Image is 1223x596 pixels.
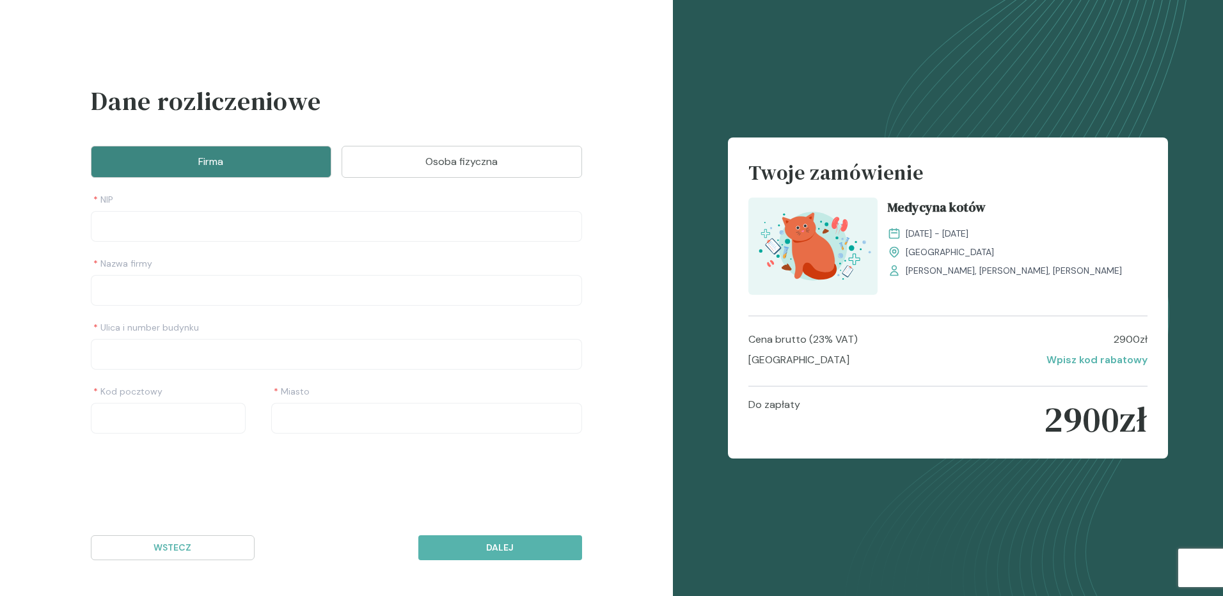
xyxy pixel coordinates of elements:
input: Miasto [271,403,581,434]
input: Kod pocztowy [91,403,246,434]
p: Wpisz kod rabatowy [1046,352,1148,368]
span: Medycyna kotów [888,198,986,222]
button: Firma [91,146,331,178]
p: Osoba fizyczna [358,154,566,169]
input: Ulica i number budynku [91,339,582,370]
p: Wstecz [102,541,244,554]
span: [PERSON_NAME], [PERSON_NAME], [PERSON_NAME] [906,264,1122,278]
a: Medycyna kotów [888,198,1148,222]
input: Nazwa firmy [91,275,582,306]
span: [GEOGRAPHIC_DATA] [906,246,994,259]
p: Do zapłaty [748,397,800,442]
h4: Twoje zamówienie [748,158,1148,198]
span: [DATE] - [DATE] [906,227,968,240]
span: Ulica i number budynku [93,321,199,334]
span: Miasto [274,385,310,398]
p: Firma [107,154,315,169]
button: Dalej [418,535,582,560]
button: Osoba fizyczna [342,146,582,178]
span: NIP [93,193,113,206]
input: NIP [91,211,582,242]
p: 2900 zł [1114,332,1148,347]
span: Kod pocztowy [93,385,162,398]
span: Nazwa firmy [93,257,152,270]
p: 2900 zł [1044,397,1148,442]
p: Cena brutto (23% VAT) [748,332,858,347]
p: Dalej [429,541,571,554]
img: aHfQZEMqNJQqH-e8_MedKot_T.svg [748,198,878,295]
p: [GEOGRAPHIC_DATA] [748,352,849,368]
button: Wstecz [91,535,255,560]
h3: Dane rozliczeniowe [91,82,582,136]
